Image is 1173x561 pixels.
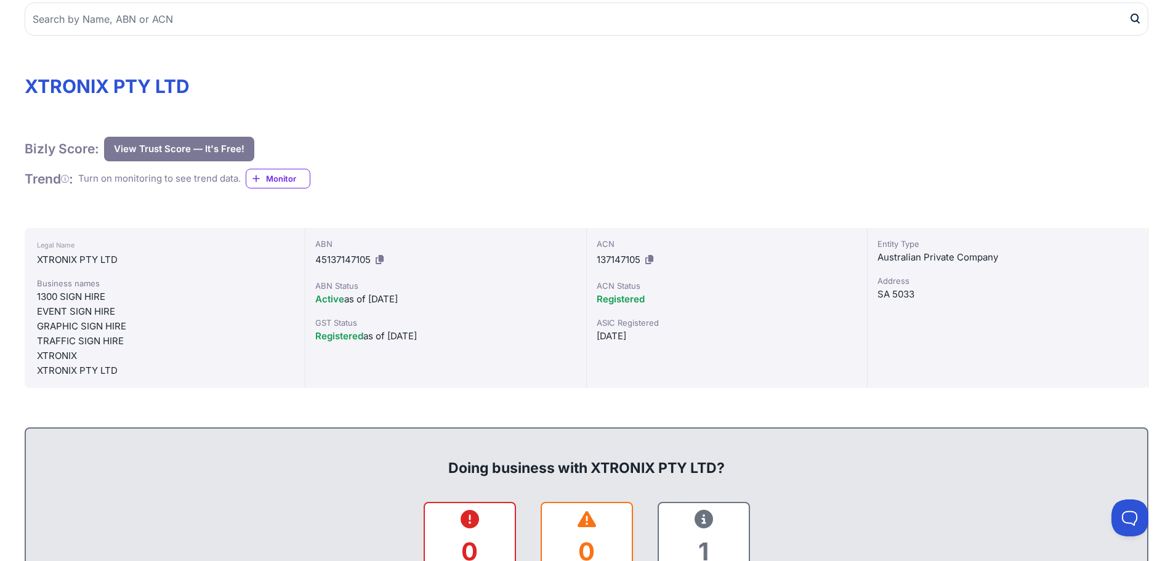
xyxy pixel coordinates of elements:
div: GST Status [315,317,576,329]
div: XTRONIX [37,349,292,363]
span: 137147105 [597,254,640,265]
div: EVENT SIGN HIRE [37,304,292,319]
div: ABN [315,238,576,250]
div: as of [DATE] [315,292,576,307]
span: Registered [597,293,645,305]
span: Active [315,293,344,305]
div: 1300 SIGN HIRE [37,289,292,304]
div: XTRONIX PTY LTD [37,363,292,378]
div: ASIC Registered [597,317,857,329]
div: ACN Status [597,280,857,292]
div: ABN Status [315,280,576,292]
div: [DATE] [597,329,857,344]
div: TRAFFIC SIGN HIRE [37,334,292,349]
iframe: Toggle Customer Support [1111,499,1148,536]
span: Registered [315,330,363,342]
div: Doing business with XTRONIX PTY LTD? [38,438,1135,478]
div: Turn on monitoring to see trend data. [78,172,241,186]
h1: Trend : [25,171,73,187]
div: Entity Type [877,238,1138,250]
button: View Trust Score — It's Free! [104,137,254,161]
div: ACN [597,238,857,250]
div: GRAPHIC SIGN HIRE [37,319,292,334]
div: Address [877,275,1138,287]
div: XTRONIX PTY LTD [37,252,292,267]
input: Search by Name, ABN or ACN [25,2,1148,36]
div: SA 5033 [877,287,1138,302]
div: Business names [37,277,292,289]
h1: Bizly Score: [25,140,99,157]
h1: XTRONIX PTY LTD [25,75,1148,97]
span: Monitor [266,172,310,185]
div: Australian Private Company [877,250,1138,265]
a: Monitor [246,169,310,188]
div: as of [DATE] [315,329,576,344]
span: 45137147105 [315,254,371,265]
div: Legal Name [37,238,292,252]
